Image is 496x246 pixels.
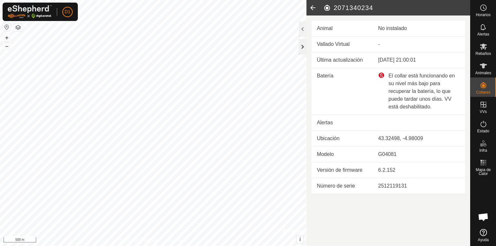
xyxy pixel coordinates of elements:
span: Collares [476,90,490,94]
button: + [3,34,11,42]
button: Capas del Mapa [14,24,22,31]
button: – [3,42,11,50]
td: Versión de firmware [312,162,373,178]
div: Chat abierto [474,207,493,227]
div: No instalado [378,25,460,32]
button: Restablecer Mapa [3,23,11,31]
td: Número de serie [312,178,373,194]
img: Logo Gallagher [8,5,52,18]
span: Infra [479,149,487,152]
a: Ayuda [470,226,496,244]
td: Alertas [312,115,373,131]
div: 43.32498, -4.98009 [378,135,460,142]
td: Última actualización [312,52,373,68]
span: Alertas [477,32,489,36]
div: El collar está funcionando en su nivel más bajo para recuperar la batería, lo que puede tardar un... [378,72,460,111]
span: VVs [480,110,487,114]
span: Mapa de Calor [472,168,494,176]
div: 2512119131 [378,182,460,190]
div: [DATE] 21:00:01 [378,56,460,64]
span: D1 [65,8,70,15]
span: Horarios [476,13,491,17]
td: Vallado Virtual [312,36,373,52]
span: Animales [475,71,491,75]
span: Ayuda [478,238,489,242]
td: Batería [312,68,373,115]
td: Ubicación [312,131,373,147]
td: Modelo [312,147,373,162]
span: i [299,237,301,242]
div: G04081 [378,150,460,158]
a: Política de Privacidad [120,238,157,243]
span: Estado [477,129,489,133]
button: i [296,236,304,243]
div: 6.2.152 [378,166,460,174]
td: Animal [312,21,373,36]
h2: 2071340234 [323,4,470,12]
app-display-virtual-paddock-transition: - [378,41,380,47]
a: Contáctenos [165,238,187,243]
span: Rebaños [475,52,491,56]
